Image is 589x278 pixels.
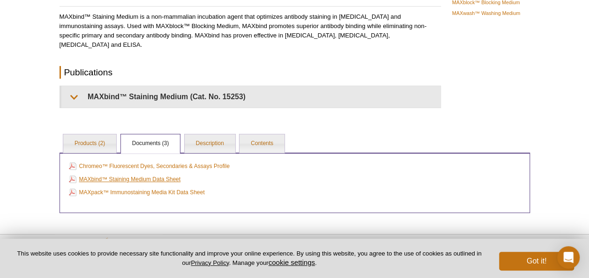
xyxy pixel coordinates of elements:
[191,259,229,266] a: Privacy Policy
[557,246,580,269] div: Open Intercom Messenger
[452,9,520,17] a: MAXwash™ Washing Medium
[60,12,441,50] p: MAXbind™ Staining Medium is a non-mammalian incubation agent that optimizes antibody staining in ...
[268,258,315,266] button: cookie settings
[239,134,284,153] a: Contents
[185,134,235,153] a: Description
[69,174,181,184] a: MAXbind™ Staining Medium Data Sheet
[55,234,163,272] img: Active Motif,
[60,66,441,79] h2: Publications
[63,134,116,153] a: Products (2)
[69,161,230,171] a: Chromeo™ Fluorescent Dyes, Secondaries & Assays Profile
[499,252,574,271] button: Got it!
[15,249,484,267] p: This website uses cookies to provide necessary site functionality and improve your online experie...
[61,86,440,107] summary: MAXbind™ Staining Medium (Cat. No. 15253)
[69,187,205,198] a: MAXpack™ Immunostaining Media Kit Data Sheet
[121,134,180,153] a: Documents (3)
